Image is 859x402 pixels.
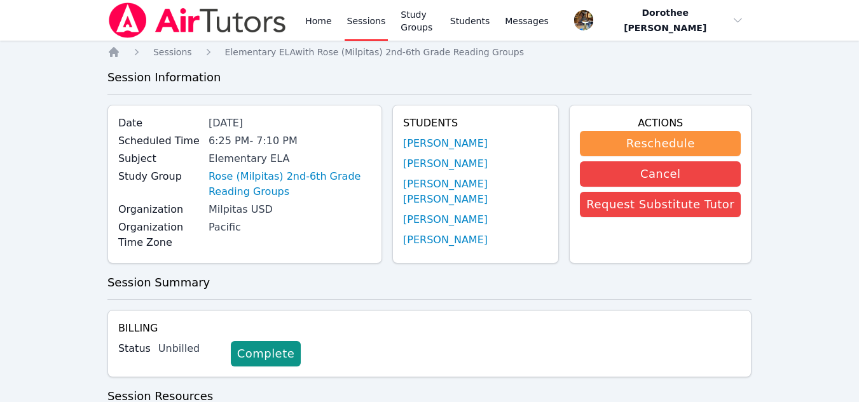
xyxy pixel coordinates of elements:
span: Sessions [153,47,192,57]
label: Subject [118,151,201,166]
div: Milpitas USD [209,202,371,217]
label: Study Group [118,169,201,184]
span: Messages [505,15,549,27]
a: Sessions [153,46,192,58]
div: Elementary ELA [209,151,371,166]
h4: Actions [580,116,741,131]
a: [PERSON_NAME] [403,212,488,227]
h3: Session Information [107,69,752,86]
h3: Session Summary [107,274,752,291]
span: Elementary ELA with Rose (Milpitas) 2nd-6th Grade Reading Groups [225,47,524,57]
a: [PERSON_NAME] [403,136,488,151]
label: Organization [118,202,201,217]
a: Rose (Milpitas) 2nd-6th Grade Reading Groups [209,169,371,199]
label: Scheduled Time [118,133,201,149]
h4: Students [403,116,548,131]
label: Status [118,341,151,356]
div: Pacific [209,220,371,235]
label: Date [118,116,201,131]
a: Complete [231,341,301,366]
img: Air Tutors [107,3,287,38]
div: [DATE] [209,116,371,131]
nav: Breadcrumb [107,46,752,58]
button: Reschedule [580,131,741,156]
a: [PERSON_NAME] [403,156,488,171]
a: Elementary ELAwith Rose (Milpitas) 2nd-6th Grade Reading Groups [225,46,524,58]
a: [PERSON_NAME] [PERSON_NAME] [403,177,548,207]
div: 6:25 PM - 7:10 PM [209,133,371,149]
button: Request Substitute Tutor [580,192,741,217]
div: Unbilled [158,341,221,356]
button: Cancel [580,161,741,187]
label: Organization Time Zone [118,220,201,250]
a: [PERSON_NAME] [403,232,488,248]
h4: Billing [118,321,741,336]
